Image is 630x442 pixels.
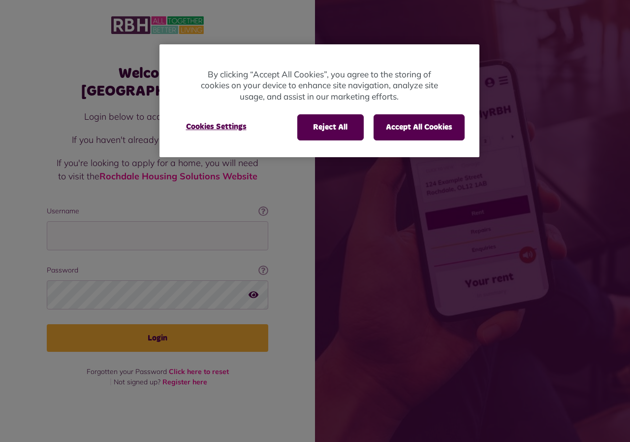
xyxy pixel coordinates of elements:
button: Reject All [297,114,364,140]
div: Cookie banner [159,44,479,157]
button: Accept All Cookies [374,114,465,140]
div: Privacy [159,44,479,157]
p: By clicking “Accept All Cookies”, you agree to the storing of cookies on your device to enhance s... [199,69,440,102]
button: Cookies Settings [174,114,258,139]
